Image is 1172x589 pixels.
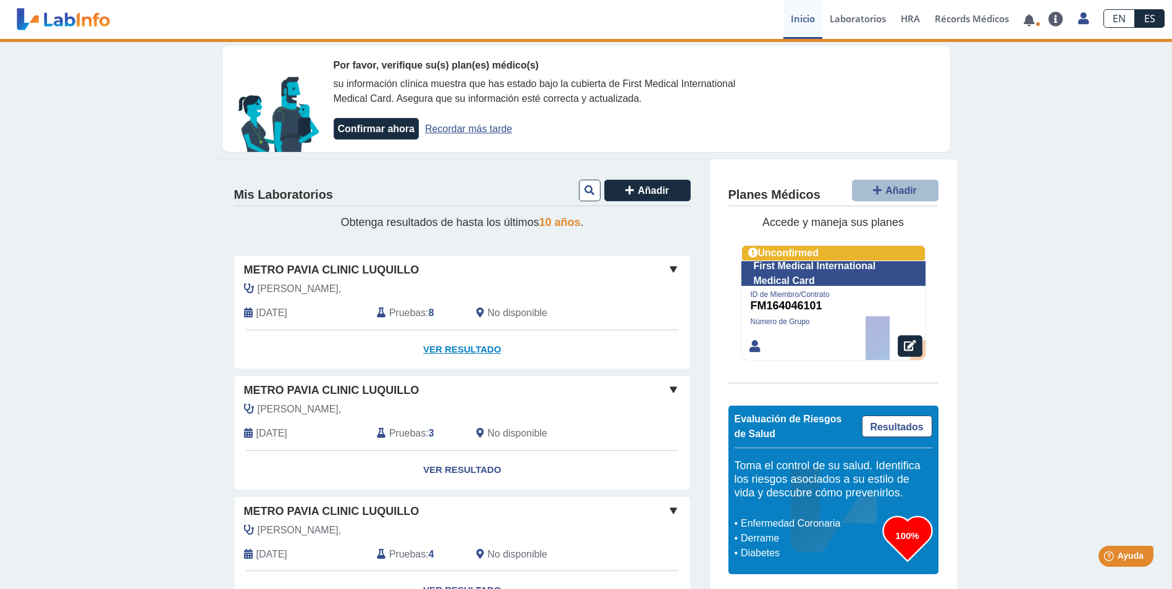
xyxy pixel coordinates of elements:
span: Obtenga resultados de hasta los últimos . [340,216,583,228]
li: Derrame [738,531,883,546]
span: Metro Pavia Clinic Luquillo [244,382,419,399]
span: 2025-05-19 [256,426,287,441]
button: Añadir [852,180,938,201]
a: Ver Resultado [235,330,690,369]
a: EN [1103,9,1135,28]
span: Añadir [885,185,917,196]
b: 8 [429,307,434,318]
h4: Mis Laboratorios [234,188,333,203]
li: Diabetes [738,546,883,561]
span: Metro Pavia Clinic Luquillo [244,262,419,278]
span: 10 años [539,216,581,228]
span: Pruebas [389,306,426,320]
h5: Toma el control de su salud. Identifica los riesgos asociados a su estilo de vida y descubre cómo... [735,459,932,499]
div: : [368,306,467,320]
button: Confirmar ahora [334,118,419,140]
span: Duprey, [258,523,342,538]
div: : [368,547,467,562]
span: HRA [901,12,920,25]
span: Evaluación de Riesgos de Salud [735,414,842,439]
span: Añadir [638,185,669,196]
div: : [368,426,467,441]
span: 2025-04-21 [256,547,287,562]
button: Añadir [604,180,691,201]
a: Ver Resultado [235,451,690,490]
span: Duprey, [258,282,342,296]
b: 4 [429,549,434,559]
span: No disponible [487,547,547,562]
span: Ramirez, [258,402,342,417]
span: Pruebas [389,426,426,441]
h4: Planes Médicos [728,188,820,203]
li: Enfermedad Coronaria [738,516,883,531]
span: Pruebas [389,547,426,562]
span: 2025-08-11 [256,306,287,320]
h3: 100% [883,528,932,543]
a: Resultados [862,416,932,437]
div: Por favor, verifique su(s) plan(es) médico(s) [334,58,772,73]
span: No disponible [487,426,547,441]
b: 3 [429,428,434,438]
span: Metro Pavia Clinic Luquillo [244,503,419,520]
a: ES [1135,9,1165,28]
span: su información clínica muestra que has estado bajo la cubierta de First Medical International Med... [334,78,736,104]
a: Recordar más tarde [425,123,512,134]
span: Accede y maneja sus planes [762,216,904,228]
span: No disponible [487,306,547,320]
iframe: Help widget launcher [1062,541,1158,575]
